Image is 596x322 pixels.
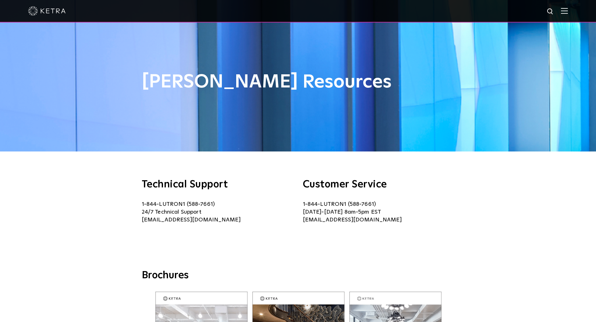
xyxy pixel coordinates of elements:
img: ketra-logo-2019-white [28,6,66,16]
img: Hamburger%20Nav.svg [561,8,568,14]
p: 1-844-LUTRON1 (588-7661) 24/7 Technical Support [142,201,293,224]
h1: [PERSON_NAME] Resources [142,72,455,92]
a: [EMAIL_ADDRESS][DOMAIN_NAME] [142,217,241,223]
h3: Technical Support [142,180,293,190]
img: search icon [547,8,554,16]
p: 1-844-LUTRON1 (588-7661) [DATE]-[DATE] 8am-5pm EST [EMAIL_ADDRESS][DOMAIN_NAME] [303,201,455,224]
h3: Brochures [142,269,455,282]
h3: Customer Service [303,180,455,190]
